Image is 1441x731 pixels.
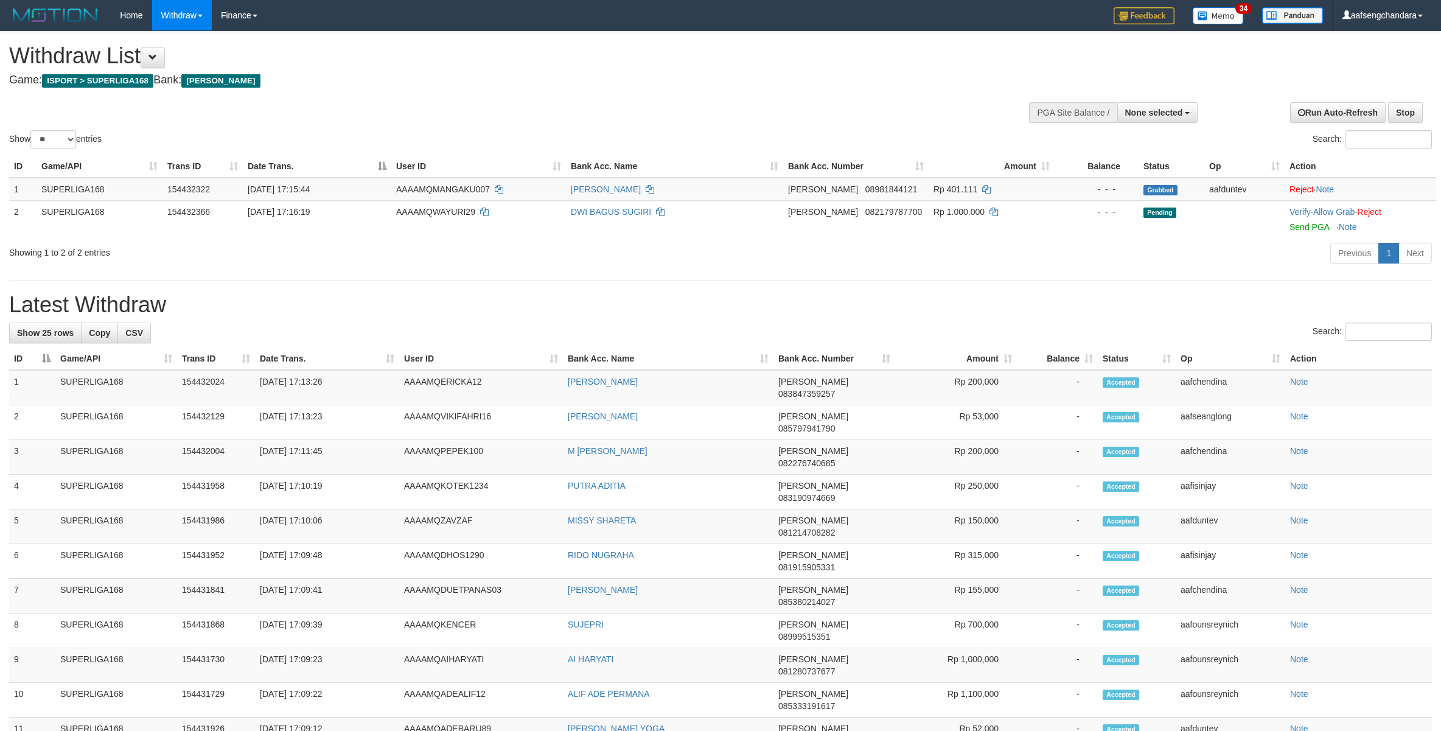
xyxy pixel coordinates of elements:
[1176,579,1285,614] td: aafchendina
[1017,509,1098,544] td: -
[9,683,55,718] td: 10
[568,516,636,525] a: MISSY SHARETA
[1103,481,1139,492] span: Accepted
[37,178,162,201] td: SUPERLIGA168
[1398,243,1432,264] a: Next
[37,200,162,238] td: SUPERLIGA168
[1316,184,1335,194] a: Note
[55,348,177,370] th: Game/API: activate to sort column ascending
[248,184,310,194] span: [DATE] 17:15:44
[1103,516,1139,526] span: Accepted
[9,178,37,201] td: 1
[1357,207,1381,217] a: Reject
[89,328,110,338] span: Copy
[778,424,835,433] span: Copy 085797941790 to clipboard
[255,440,399,475] td: [DATE] 17:11:45
[1388,102,1423,123] a: Stop
[177,579,255,614] td: 154431841
[1103,447,1139,457] span: Accepted
[9,44,949,68] h1: Withdraw List
[895,348,1017,370] th: Amount: activate to sort column ascending
[1055,155,1139,178] th: Balance
[1176,348,1285,370] th: Op: activate to sort column ascending
[30,130,76,149] select: Showentries
[895,544,1017,579] td: Rp 315,000
[55,370,177,405] td: SUPERLIGA168
[778,411,848,421] span: [PERSON_NAME]
[255,509,399,544] td: [DATE] 17:10:06
[1204,155,1285,178] th: Op: activate to sort column ascending
[1290,689,1308,699] a: Note
[9,544,55,579] td: 6
[1193,7,1244,24] img: Button%20Memo.svg
[568,585,638,595] a: [PERSON_NAME]
[1204,178,1285,201] td: aafduntev
[778,620,848,629] span: [PERSON_NAME]
[255,348,399,370] th: Date Trans.: activate to sort column ascending
[568,654,613,664] a: AI HARYATI
[1176,405,1285,440] td: aafseanglong
[9,579,55,614] td: 7
[42,74,153,88] span: ISPORT > SUPERLIGA168
[399,579,563,614] td: AAAAMQDUETPANAS03
[167,207,210,217] span: 154432366
[933,207,985,217] span: Rp 1.000.000
[9,405,55,440] td: 2
[399,648,563,683] td: AAAAMQAIHARYATI
[1176,440,1285,475] td: aafchendina
[1290,516,1308,525] a: Note
[1103,377,1139,388] span: Accepted
[37,155,162,178] th: Game/API: activate to sort column ascending
[571,184,641,194] a: [PERSON_NAME]
[778,550,848,560] span: [PERSON_NAME]
[568,689,650,699] a: ALIF ADE PERMANA
[9,130,102,149] label: Show entries
[1313,207,1355,217] a: Allow Grab
[55,544,177,579] td: SUPERLIGA168
[399,683,563,718] td: AAAAMQADEALIF12
[778,516,848,525] span: [PERSON_NAME]
[1290,585,1308,595] a: Note
[1017,370,1098,405] td: -
[778,701,835,711] span: Copy 085333191617 to clipboard
[1290,446,1308,456] a: Note
[9,200,37,238] td: 2
[778,597,835,607] span: Copy 085380214027 to clipboard
[248,207,310,217] span: [DATE] 17:16:19
[773,348,895,370] th: Bank Acc. Number: activate to sort column ascending
[1176,370,1285,405] td: aafchendina
[243,155,391,178] th: Date Trans.: activate to sort column descending
[895,509,1017,544] td: Rp 150,000
[1017,475,1098,509] td: -
[778,585,848,595] span: [PERSON_NAME]
[255,370,399,405] td: [DATE] 17:13:26
[1290,377,1308,386] a: Note
[778,654,848,664] span: [PERSON_NAME]
[1176,683,1285,718] td: aafounsreynich
[1289,207,1311,217] a: Verify
[399,475,563,509] td: AAAAMQKOTEK1234
[1290,654,1308,664] a: Note
[17,328,74,338] span: Show 25 rows
[1313,323,1432,341] label: Search:
[167,184,210,194] span: 154432322
[255,405,399,440] td: [DATE] 17:13:23
[778,689,848,699] span: [PERSON_NAME]
[1176,614,1285,648] td: aafounsreynich
[9,242,591,259] div: Showing 1 to 2 of 2 entries
[1103,690,1139,700] span: Accepted
[1285,200,1436,238] td: · ·
[895,614,1017,648] td: Rp 700,000
[399,405,563,440] td: AAAAMQVIKIFAHRI16
[1029,102,1117,123] div: PGA Site Balance /
[255,614,399,648] td: [DATE] 17:09:39
[933,184,977,194] span: Rp 401.111
[1176,648,1285,683] td: aafounsreynich
[1289,184,1314,194] a: Reject
[1017,440,1098,475] td: -
[399,509,563,544] td: AAAAMQZAVZAF
[177,648,255,683] td: 154431730
[1176,544,1285,579] td: aafisinjay
[177,509,255,544] td: 154431986
[255,475,399,509] td: [DATE] 17:10:19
